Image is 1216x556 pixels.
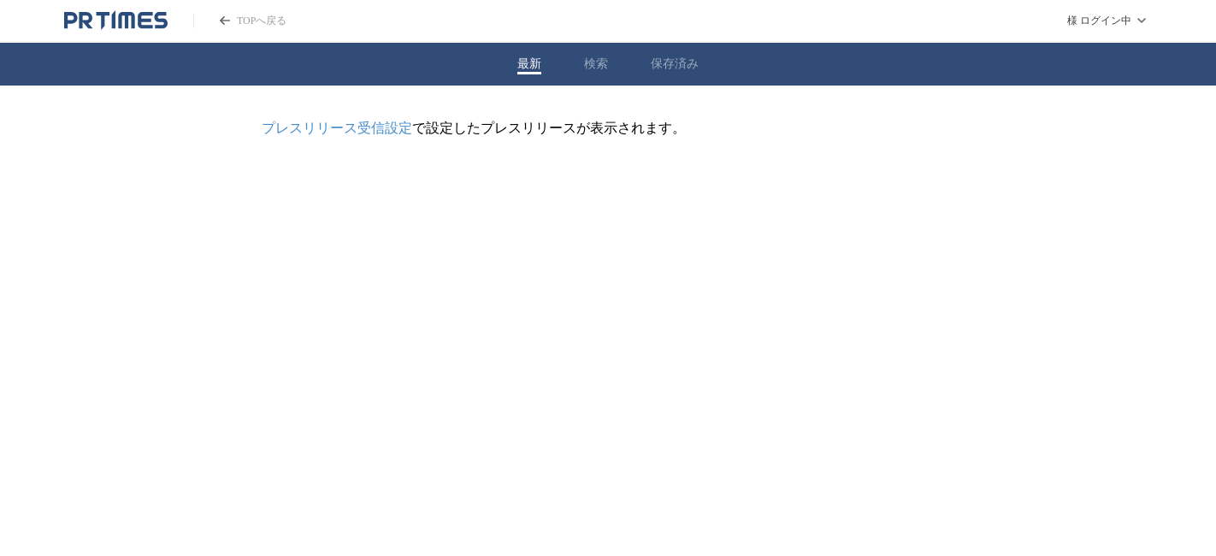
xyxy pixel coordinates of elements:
p: で設定したプレスリリースが表示されます。 [262,120,954,138]
button: 保存済み [651,56,699,72]
a: PR TIMESのトップページはこちら [193,14,286,28]
a: プレスリリース受信設定 [262,121,412,135]
button: 最新 [517,56,541,72]
button: 検索 [584,56,608,72]
a: PR TIMESのトップページはこちら [64,10,168,31]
